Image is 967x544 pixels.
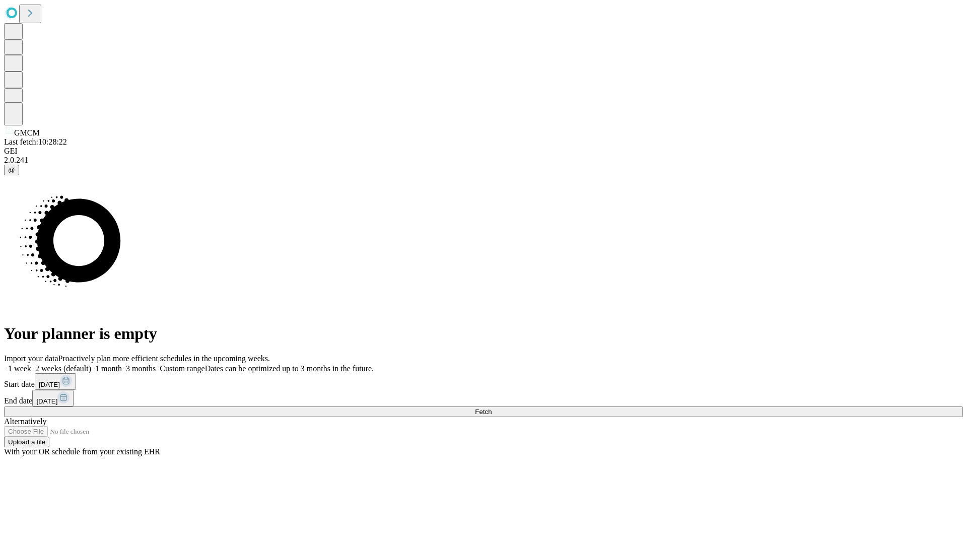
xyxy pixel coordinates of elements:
[475,408,492,416] span: Fetch
[126,364,156,373] span: 3 months
[4,447,160,456] span: With your OR schedule from your existing EHR
[4,138,67,146] span: Last fetch: 10:28:22
[35,364,91,373] span: 2 weeks (default)
[4,390,963,406] div: End date
[8,166,15,174] span: @
[14,128,40,137] span: GMCM
[4,156,963,165] div: 2.0.241
[32,390,74,406] button: [DATE]
[95,364,122,373] span: 1 month
[4,437,49,447] button: Upload a file
[58,354,270,363] span: Proactively plan more efficient schedules in the upcoming weeks.
[4,373,963,390] div: Start date
[8,364,31,373] span: 1 week
[35,373,76,390] button: [DATE]
[4,406,963,417] button: Fetch
[4,354,58,363] span: Import your data
[4,417,46,426] span: Alternatively
[4,165,19,175] button: @
[39,381,60,388] span: [DATE]
[4,147,963,156] div: GEI
[160,364,204,373] span: Custom range
[205,364,374,373] span: Dates can be optimized up to 3 months in the future.
[36,397,57,405] span: [DATE]
[4,324,963,343] h1: Your planner is empty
